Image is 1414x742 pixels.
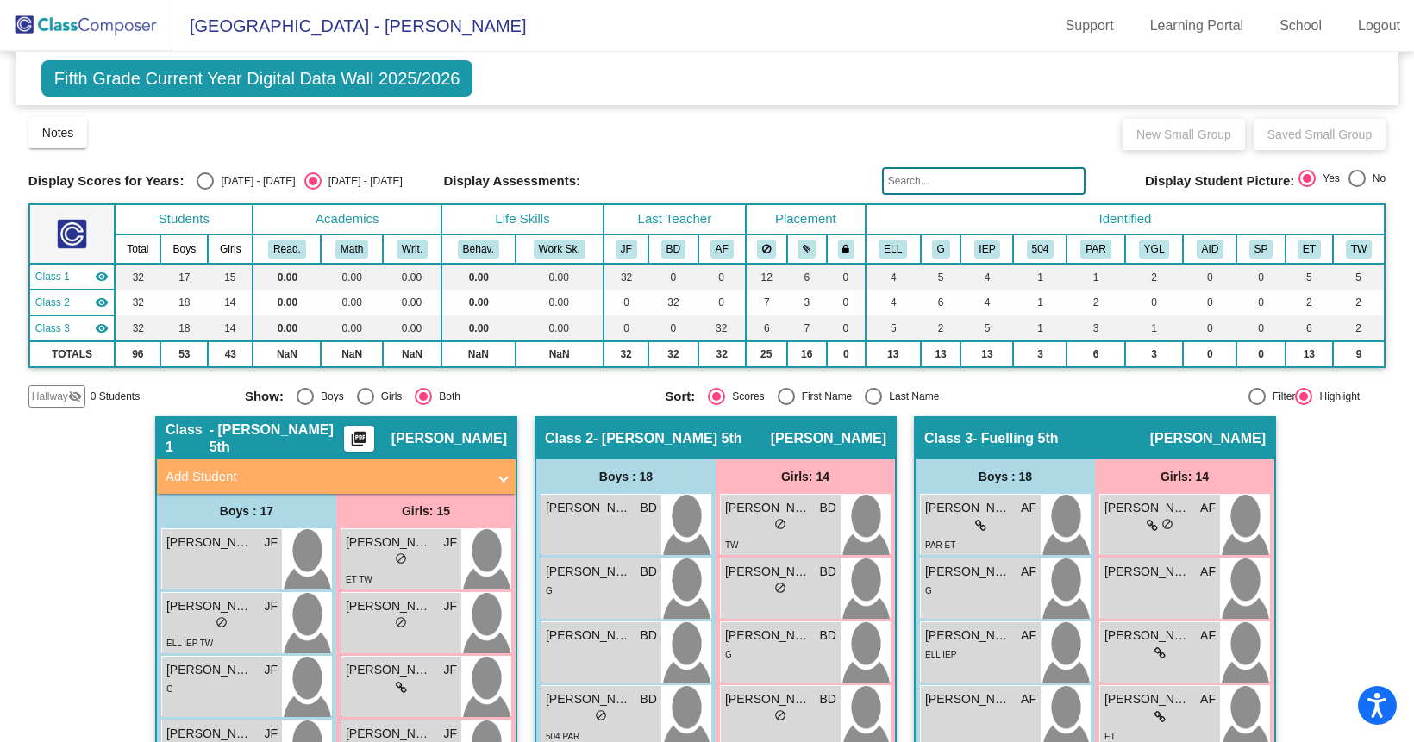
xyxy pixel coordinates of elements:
div: [DATE] - [DATE] [214,173,295,189]
td: 0 [1236,341,1285,367]
th: Keep with students [787,234,827,264]
td: 0 [827,264,866,290]
mat-icon: visibility_off [68,390,82,403]
span: AF [1200,563,1216,581]
td: 0 [1183,290,1236,315]
td: 14 [208,315,253,341]
th: 504 Plan [1013,234,1067,264]
td: NaN [441,341,515,367]
button: IEP [974,240,1001,259]
mat-icon: visibility [95,321,109,335]
th: Gifted and Talented [921,234,961,264]
input: Search... [882,167,1086,195]
span: Display Student Picture: [1145,173,1294,189]
td: 0.00 [383,264,441,290]
span: BD [641,563,657,581]
td: 25 [746,341,787,367]
td: 0 [648,315,698,341]
td: 0 [827,315,866,341]
td: 2 [1125,264,1184,290]
td: 0 [1183,264,1236,290]
td: 18 [160,290,208,315]
td: 32 [604,264,648,290]
span: [GEOGRAPHIC_DATA] - [PERSON_NAME] [172,12,526,40]
span: [PERSON_NAME] [925,627,1011,645]
td: 17 [160,264,208,290]
td: 3 [1125,341,1184,367]
td: 0.00 [516,290,604,315]
span: [PERSON_NAME] [546,627,632,645]
td: NaN [516,341,604,367]
button: AID [1197,240,1224,259]
span: [PERSON_NAME] [346,597,432,615]
span: [PERSON_NAME] [1104,499,1191,517]
td: Jenny Franz - Franz 5th [29,264,115,290]
td: 12 [746,264,787,290]
span: AF [1021,627,1036,645]
span: G [166,684,173,694]
span: Class 3 [924,430,973,447]
div: Boys : 18 [916,459,1095,494]
td: NaN [321,341,382,367]
th: Girls [208,234,253,264]
span: [PERSON_NAME] [925,563,1011,581]
span: PAR ET [925,540,955,550]
td: 0.00 [321,264,382,290]
span: [PERSON_NAME] [166,661,253,679]
td: 53 [160,341,208,367]
td: 5 [1286,264,1333,290]
span: Display Scores for Years: [28,173,185,189]
th: Young for Grade Level (birthday) [1125,234,1184,264]
td: 6 [787,264,827,290]
td: 4 [866,264,921,290]
mat-radio-group: Select an option [245,388,652,405]
td: 3 [1013,341,1067,367]
span: [PERSON_NAME] [925,499,1011,517]
td: 0.00 [321,290,382,315]
td: 1 [1013,290,1067,315]
td: 2 [1067,290,1124,315]
td: 6 [1067,341,1124,367]
th: Placement [746,204,866,234]
td: 0 [827,290,866,315]
div: Filter [1266,389,1296,404]
a: Logout [1344,12,1414,40]
span: Class 1 [166,421,210,456]
mat-icon: visibility [95,296,109,309]
span: AF [1200,627,1216,645]
span: do_not_disturb_alt [216,616,228,628]
button: SP [1249,240,1273,259]
span: do_not_disturb_alt [774,518,786,530]
td: 0 [1236,290,1285,315]
th: HM parent [1067,234,1124,264]
th: Boys [160,234,208,264]
div: Yes [1316,171,1340,186]
div: Girls: 14 [716,459,895,494]
a: School [1266,12,1336,40]
th: Identified [866,204,1385,234]
td: 9 [1333,341,1385,367]
th: Last Teacher [604,204,746,234]
span: Sort: [665,389,695,404]
span: JF [443,661,457,679]
span: JF [264,661,278,679]
td: 5 [921,264,961,290]
span: AF [1200,690,1216,708]
span: do_not_disturb_alt [595,709,607,721]
td: 5 [1333,264,1385,290]
button: TW [1346,240,1372,259]
button: Work Sk. [534,240,585,259]
button: PAR [1080,240,1111,259]
div: Boys : 18 [536,459,716,494]
a: Support [1052,12,1128,40]
th: Keep with teacher [827,234,866,264]
td: 0.00 [383,290,441,315]
td: 0.00 [253,315,321,341]
td: 0 [698,264,746,290]
td: 0 [1236,264,1285,290]
span: [PERSON_NAME] [346,533,432,552]
mat-radio-group: Select an option [1298,170,1386,192]
td: 13 [866,341,921,367]
mat-radio-group: Select an option [197,172,402,190]
td: 0 [604,290,648,315]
